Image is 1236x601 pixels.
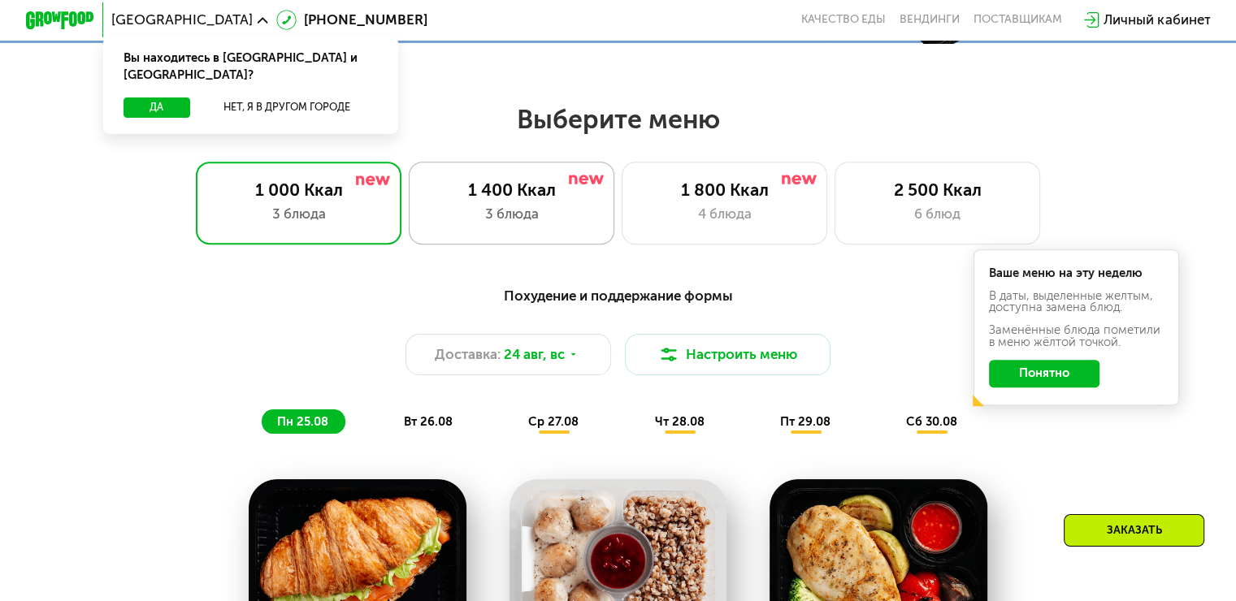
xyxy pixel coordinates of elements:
div: Ваше меню на эту неделю [989,267,1164,279]
button: Понятно [989,360,1099,387]
div: 1 000 Ккал [214,179,384,200]
div: Заменённые блюда пометили в меню жёлтой точкой. [989,324,1164,348]
div: Похудение и поддержание формы [110,285,1126,306]
div: 2 500 Ккал [852,179,1022,200]
a: Вендинги [900,13,960,27]
span: пт 29.08 [780,414,831,429]
div: Личный кабинет [1104,10,1210,30]
div: поставщикам [974,13,1062,27]
span: сб 30.08 [906,414,957,429]
a: Качество еды [801,13,886,27]
span: Доставка: [435,344,501,365]
div: 1 800 Ккал [640,179,809,200]
div: 3 блюда [214,204,384,224]
span: чт 28.08 [654,414,704,429]
span: вт 26.08 [404,414,453,429]
button: Нет, я в другом городе [197,97,378,118]
div: В даты, выделенные желтым, доступна замена блюд. [989,290,1164,314]
div: Вы находитесь в [GEOGRAPHIC_DATA] и [GEOGRAPHIC_DATA]? [103,36,398,97]
button: Да [124,97,189,118]
span: пн 25.08 [277,414,328,429]
div: Заказать [1064,514,1204,547]
div: 3 блюда [427,204,596,224]
div: 4 блюда [640,204,809,224]
a: [PHONE_NUMBER] [276,10,427,30]
span: ср 27.08 [528,414,579,429]
h2: Выберите меню [55,103,1182,136]
div: 6 блюд [852,204,1022,224]
div: 1 400 Ккал [427,179,596,200]
span: [GEOGRAPHIC_DATA] [111,13,253,27]
span: 24 авг, вс [504,344,565,365]
button: Настроить меню [625,334,831,375]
